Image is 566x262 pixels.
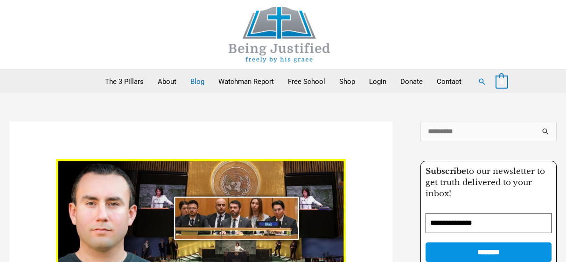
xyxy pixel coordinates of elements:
[332,70,362,93] a: Shop
[281,70,332,93] a: Free School
[56,235,346,244] a: Read: UN approves call to establish Palestinian state without Hamas
[430,70,468,93] a: Contact
[98,70,151,93] a: The 3 Pillars
[151,70,183,93] a: About
[426,213,552,233] input: Email Address *
[98,70,468,93] nav: Primary Site Navigation
[496,77,508,86] a: View Shopping Cart, empty
[478,77,486,86] a: Search button
[211,70,281,93] a: Watchman Report
[183,70,211,93] a: Blog
[500,78,503,85] span: 0
[426,166,545,199] span: to our newsletter to get truth delivered to your inbox!
[362,70,393,93] a: Login
[426,166,466,176] strong: Subscribe
[393,70,430,93] a: Donate
[210,7,349,62] img: Being Justified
